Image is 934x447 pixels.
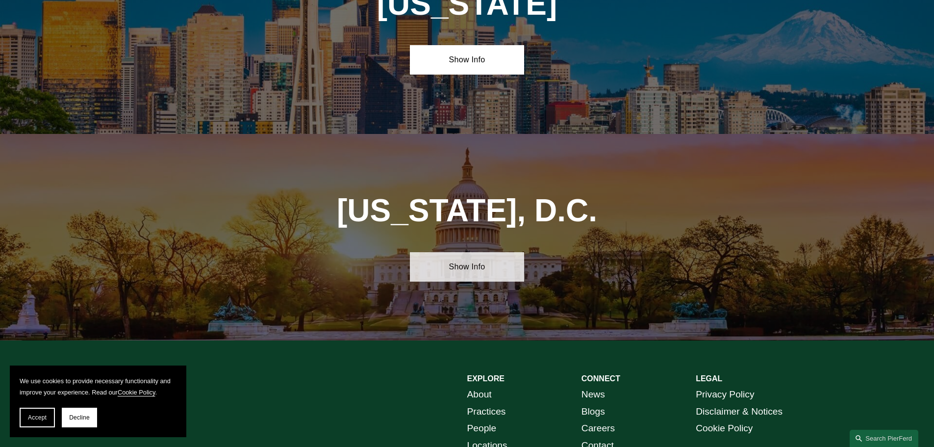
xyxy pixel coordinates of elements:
[28,414,47,421] span: Accept
[467,403,506,421] a: Practices
[581,386,605,403] a: News
[20,408,55,427] button: Accept
[696,374,722,383] strong: LEGAL
[696,386,754,403] a: Privacy Policy
[20,375,177,398] p: We use cookies to provide necessary functionality and improve your experience. Read our .
[410,252,524,282] a: Show Info
[696,403,783,421] a: Disclaimer & Notices
[850,430,918,447] a: Search this site
[467,420,497,437] a: People
[10,366,186,437] section: Cookie banner
[696,420,753,437] a: Cookie Policy
[581,420,615,437] a: Careers
[581,374,620,383] strong: CONNECT
[581,403,605,421] a: Blogs
[296,193,639,229] h1: [US_STATE], D.C.
[410,45,524,75] a: Show Info
[467,374,505,383] strong: EXPLORE
[467,386,492,403] a: About
[62,408,97,427] button: Decline
[118,389,155,396] a: Cookie Policy
[69,414,90,421] span: Decline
